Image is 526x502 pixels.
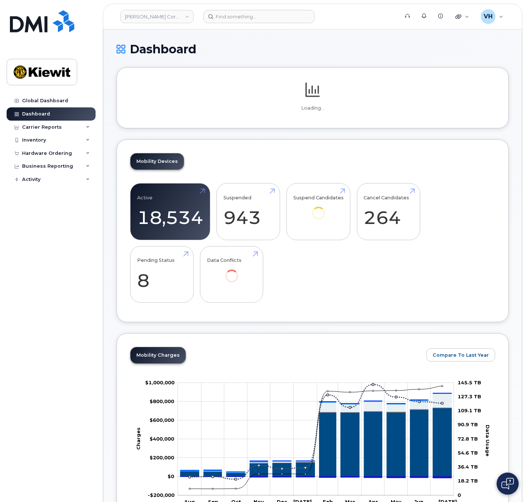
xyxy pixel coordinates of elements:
[150,398,174,404] tspan: $800,000
[150,435,174,441] g: $0
[364,188,413,236] a: Cancel Candidates 264
[458,478,478,484] tspan: 18.2 TB
[458,393,481,399] tspan: 127.3 TB
[130,153,184,170] a: Mobility Devices
[145,379,175,385] g: $0
[293,188,344,230] a: Suspend Candidates
[150,454,174,460] g: $0
[458,379,481,385] tspan: 145.5 TB
[135,427,141,449] tspan: Charges
[150,398,174,404] g: $0
[458,421,478,427] tspan: 90.9 TB
[485,424,491,456] tspan: Data Usage
[180,408,452,477] g: Rate Plan
[137,250,187,299] a: Pending Status 8
[180,477,452,478] g: Credits
[148,492,175,498] g: $0
[168,473,174,479] tspan: $0
[137,188,203,236] a: Active 18,534
[150,417,174,423] tspan: $600,000
[501,478,514,489] img: Open chat
[180,393,452,471] g: GST
[458,435,478,441] tspan: 72.8 TB
[117,43,509,56] h1: Dashboard
[150,417,174,423] g: $0
[150,454,174,460] tspan: $200,000
[458,407,481,413] tspan: 109.1 TB
[223,188,273,236] a: Suspended 943
[148,492,175,498] tspan: -$200,000
[207,250,257,292] a: Data Conflicts
[130,105,495,111] p: Loading...
[145,379,175,385] tspan: $1,000,000
[426,348,495,362] button: Compare To Last Year
[433,352,489,359] span: Compare To Last Year
[458,449,478,455] tspan: 54.6 TB
[458,464,478,470] tspan: 36.4 TB
[150,435,174,441] tspan: $400,000
[130,347,186,363] a: Mobility Charges
[458,492,461,498] tspan: 0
